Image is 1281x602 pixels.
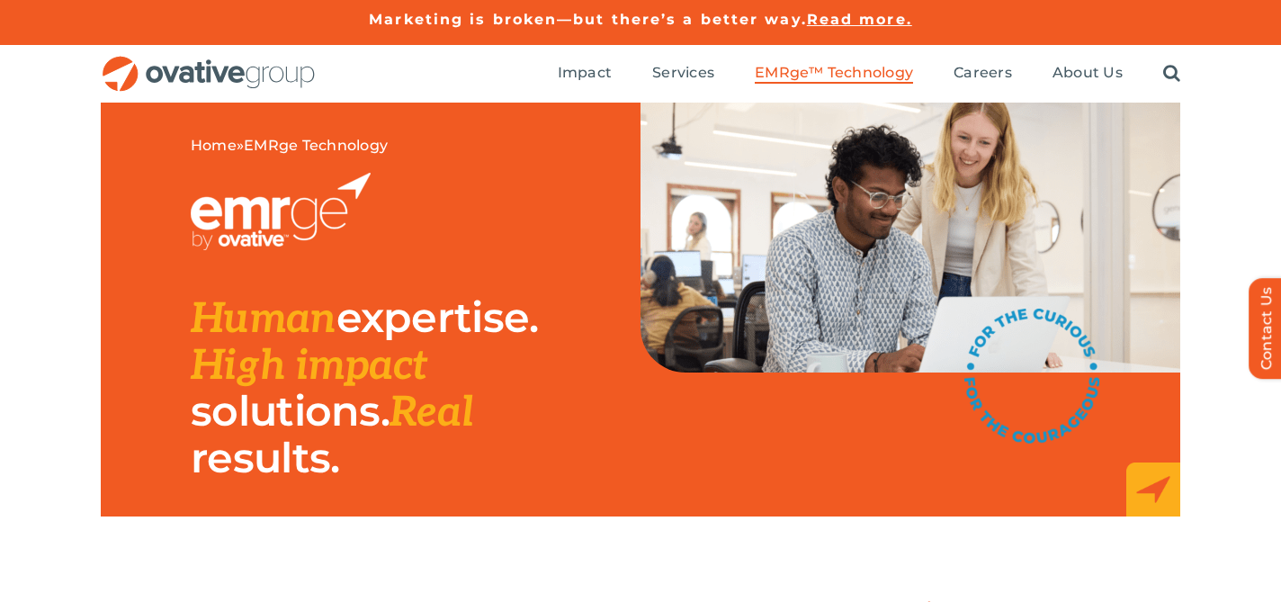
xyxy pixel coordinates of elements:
span: expertise. [336,292,539,343]
img: EMRge Landing Page Header Image [640,103,1180,373]
a: About Us [1053,64,1123,84]
span: Real [390,388,473,438]
a: Services [652,64,714,84]
a: Careers [954,64,1012,84]
span: Impact [558,64,612,82]
span: Careers [954,64,1012,82]
span: Human [191,294,336,345]
span: EMRge Technology [244,137,388,154]
span: results. [191,432,339,483]
a: Home [191,137,237,154]
span: » [191,137,388,155]
a: OG_Full_horizontal_RGB [101,54,317,71]
span: solutions. [191,385,390,436]
a: Impact [558,64,612,84]
span: Services [652,64,714,82]
a: EMRge™ Technology [755,64,913,84]
span: About Us [1053,64,1123,82]
span: EMRge™ Technology [755,64,913,82]
nav: Menu [558,45,1180,103]
a: Read more. [807,11,912,28]
a: Search [1163,64,1180,84]
img: EMRGE_RGB_wht [191,173,371,250]
span: High impact [191,341,427,391]
a: Marketing is broken—but there’s a better way. [369,11,807,28]
img: EMRge_HomePage_Elements_Arrow Box [1126,463,1180,517]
